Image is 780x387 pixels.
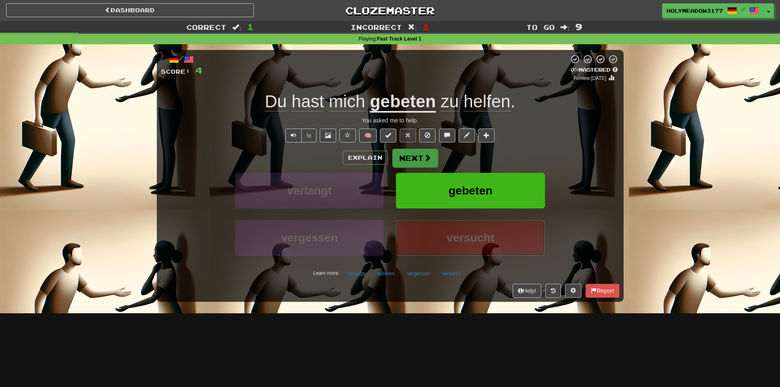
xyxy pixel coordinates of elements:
[377,36,422,42] strong: Fast Track Level 1
[441,92,459,111] span: zu
[463,92,510,111] span: helfen
[285,129,302,143] button: Play sentence audio (ctl+space)
[447,231,495,244] span: versucht
[574,75,606,81] small: Review: [DATE]
[408,24,417,31] span: :
[281,231,338,244] span: vergessen
[423,22,430,32] span: 1
[513,284,542,298] button: Help!
[235,173,384,208] button: verlangt
[436,92,515,111] span: .
[741,7,745,12] span: /
[586,284,619,298] button: Report
[265,92,287,111] span: Du
[313,270,339,276] small: Learn more:
[284,129,317,143] div: Text-to-speech controls
[396,173,545,208] button: gebeten
[287,184,332,197] span: verlangt
[569,66,619,74] div: Mastered
[373,267,399,280] button: gebeten
[459,129,475,143] button: Edit sentence (alt+d)
[161,68,190,75] span: Score:
[6,3,254,17] a: Dashboard
[402,267,434,280] button: vergessen
[195,65,202,75] span: 4
[392,149,438,167] button: Next
[396,220,545,256] button: versucht
[380,129,396,143] button: Set this sentence to 100% Mastered (alt+m)
[667,7,723,14] span: HolyMeadow3177
[448,184,492,197] span: gebeten
[247,22,254,32] span: 1
[478,129,495,143] button: Add to collection (alt+a)
[329,92,365,111] span: mich
[301,129,317,143] button: ½
[570,66,579,73] span: 0 %
[343,267,369,280] button: verlangt
[439,129,455,143] button: Discuss sentence (alt+u)
[662,3,764,18] a: HolyMeadow3177 /
[526,23,555,31] span: To go
[419,129,436,143] button: Ignore sentence (alt+i)
[266,3,514,18] a: Clozemaster
[320,129,336,143] button: Show image (alt+x)
[232,24,241,31] span: :
[370,92,436,113] u: gebeten
[161,54,202,64] div: /
[161,116,619,124] div: You asked me to help.
[186,23,226,31] span: Correct
[575,22,582,32] span: 9
[561,24,570,31] span: :
[350,23,402,31] span: Incorrect
[438,267,465,280] button: versucht
[339,129,356,143] button: Favorite sentence (alt+f)
[343,151,388,165] button: Explain
[545,284,561,298] button: Round history (alt+y)
[292,92,324,111] span: hast
[400,129,416,143] button: Reset to 0% Mastered (alt+r)
[235,220,384,256] button: vergessen
[359,129,377,143] button: 🧠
